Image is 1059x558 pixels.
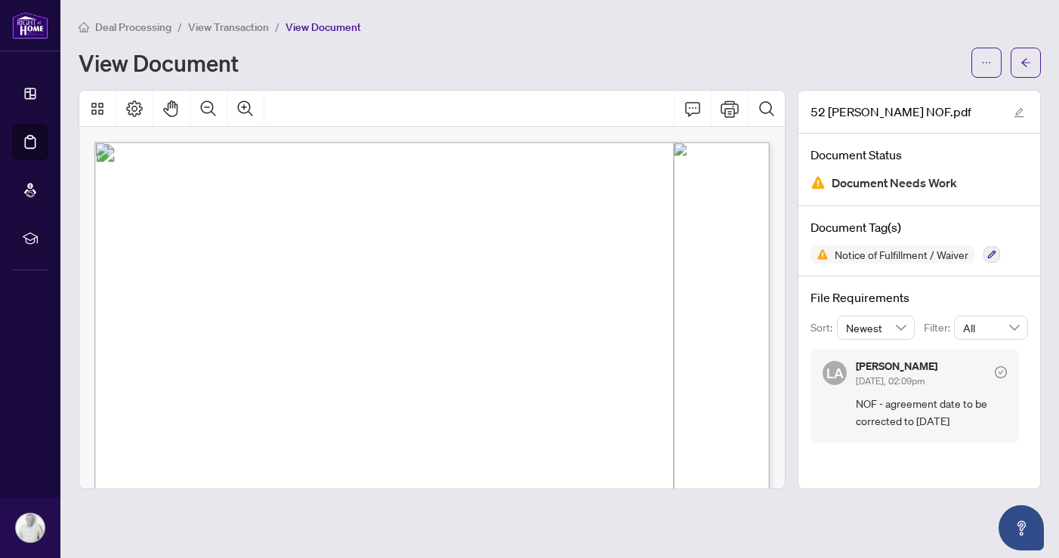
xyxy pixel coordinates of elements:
[995,366,1007,378] span: check-circle
[832,173,957,193] span: Document Needs Work
[1014,107,1024,118] span: edit
[981,57,992,68] span: ellipsis
[16,513,45,542] img: Profile Icon
[79,51,239,75] h1: View Document
[95,20,171,34] span: Deal Processing
[810,175,826,190] img: Document Status
[810,218,1028,236] h4: Document Tag(s)
[963,316,1019,339] span: All
[856,361,937,371] h5: [PERSON_NAME]
[846,316,906,339] span: Newest
[810,245,829,264] img: Status Icon
[810,146,1028,164] h4: Document Status
[275,18,279,35] li: /
[1020,57,1031,68] span: arrow-left
[856,395,1007,430] span: NOF - agreement date to be corrected to [DATE]
[924,319,954,336] p: Filter:
[829,249,974,260] span: Notice of Fulfillment / Waiver
[999,505,1044,550] button: Open asap
[286,20,361,34] span: View Document
[12,11,48,39] img: logo
[188,20,269,34] span: View Transaction
[856,375,925,387] span: [DATE], 02:09pm
[810,103,971,121] span: 52 [PERSON_NAME] NOF.pdf
[810,288,1028,307] h4: File Requirements
[178,18,182,35] li: /
[810,319,837,336] p: Sort:
[79,22,89,32] span: home
[826,362,844,384] span: LA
